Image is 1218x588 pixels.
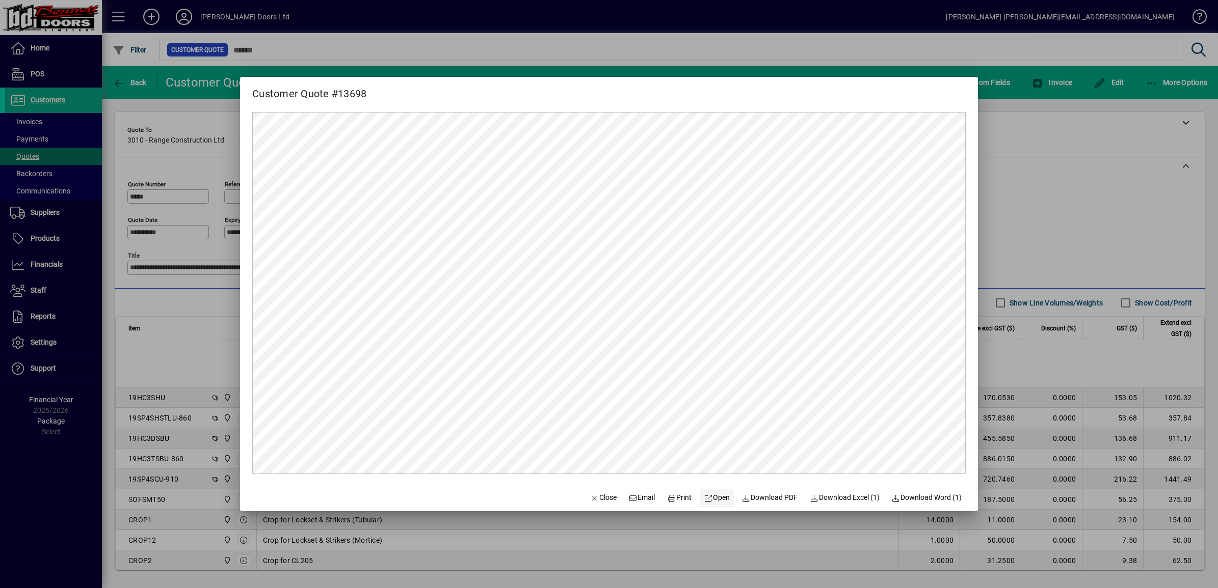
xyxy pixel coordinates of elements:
a: Download PDF [738,489,802,507]
button: Print [663,489,696,507]
button: Email [625,489,659,507]
span: Email [629,492,655,503]
button: Download Excel (1) [806,489,884,507]
span: Close [590,492,617,503]
h2: Customer Quote #13698 [240,77,379,102]
span: Open [704,492,730,503]
span: Download Word (1) [892,492,962,503]
a: Open [700,489,734,507]
button: Close [586,489,621,507]
span: Download Excel (1) [810,492,880,503]
button: Download Word (1) [888,489,966,507]
span: Download PDF [742,492,798,503]
span: Print [667,492,692,503]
